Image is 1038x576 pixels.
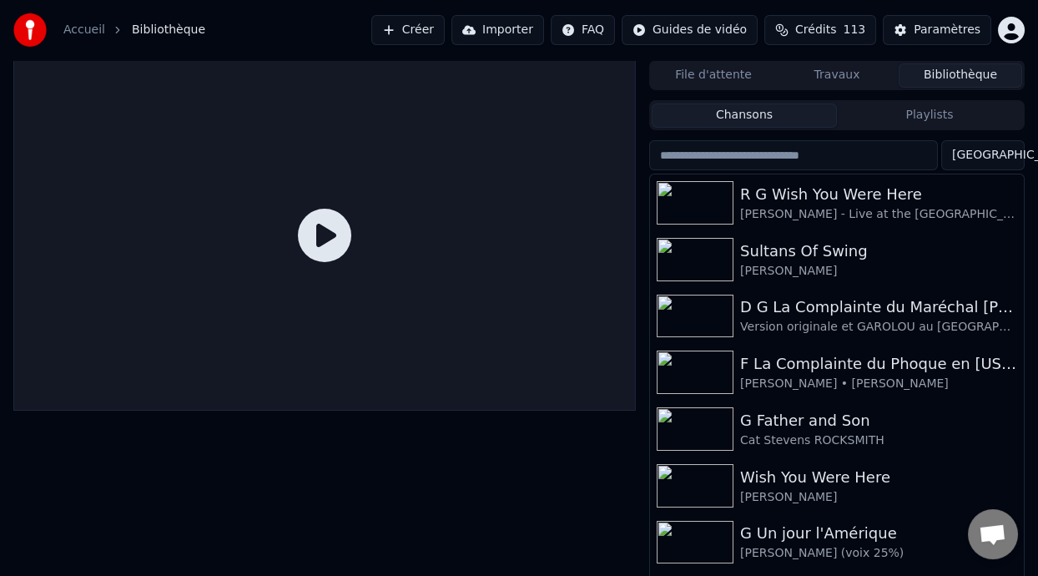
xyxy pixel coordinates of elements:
span: 113 [843,22,865,38]
img: youka [13,13,47,47]
span: Crédits [795,22,836,38]
div: [PERSON_NAME] (voix 25%) [740,545,1017,562]
div: F La Complainte du Phoque en [US_STATE] [740,352,1017,376]
div: [PERSON_NAME] [740,489,1017,506]
div: Wish You Were Here [740,466,1017,489]
div: G Father and Son [740,409,1017,432]
button: Playlists [837,104,1022,128]
button: Crédits113 [764,15,876,45]
div: Paramètres [914,22,980,38]
div: Sultans Of Swing [740,240,1017,263]
span: Bibliothèque [132,22,205,38]
button: Créer [371,15,445,45]
div: [PERSON_NAME] - Live at the [GEOGRAPHIC_DATA] 2025 [740,206,1017,223]
button: FAQ [551,15,615,45]
a: Accueil [63,22,105,38]
div: [PERSON_NAME] • [PERSON_NAME] [740,376,1017,392]
div: D G La Complainte du Maréchal [PERSON_NAME] ON DANSE [740,296,1017,319]
div: [PERSON_NAME] [740,263,1017,280]
div: Cat Stevens ROCKSMITH [740,432,1017,449]
button: File d'attente [652,63,775,88]
button: Chansons [652,104,837,128]
button: Travaux [775,63,899,88]
div: Ouvrir le chat [968,509,1018,559]
div: Version originale et GAROLOU au [GEOGRAPHIC_DATA] 1978 [740,319,1017,336]
nav: breadcrumb [63,22,205,38]
button: Importer [451,15,544,45]
div: R G Wish You Were Here [740,183,1017,206]
button: Guides de vidéo [622,15,758,45]
button: Paramètres [883,15,991,45]
div: G Un jour l'Amérique [740,522,1017,545]
button: Bibliothèque [899,63,1022,88]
